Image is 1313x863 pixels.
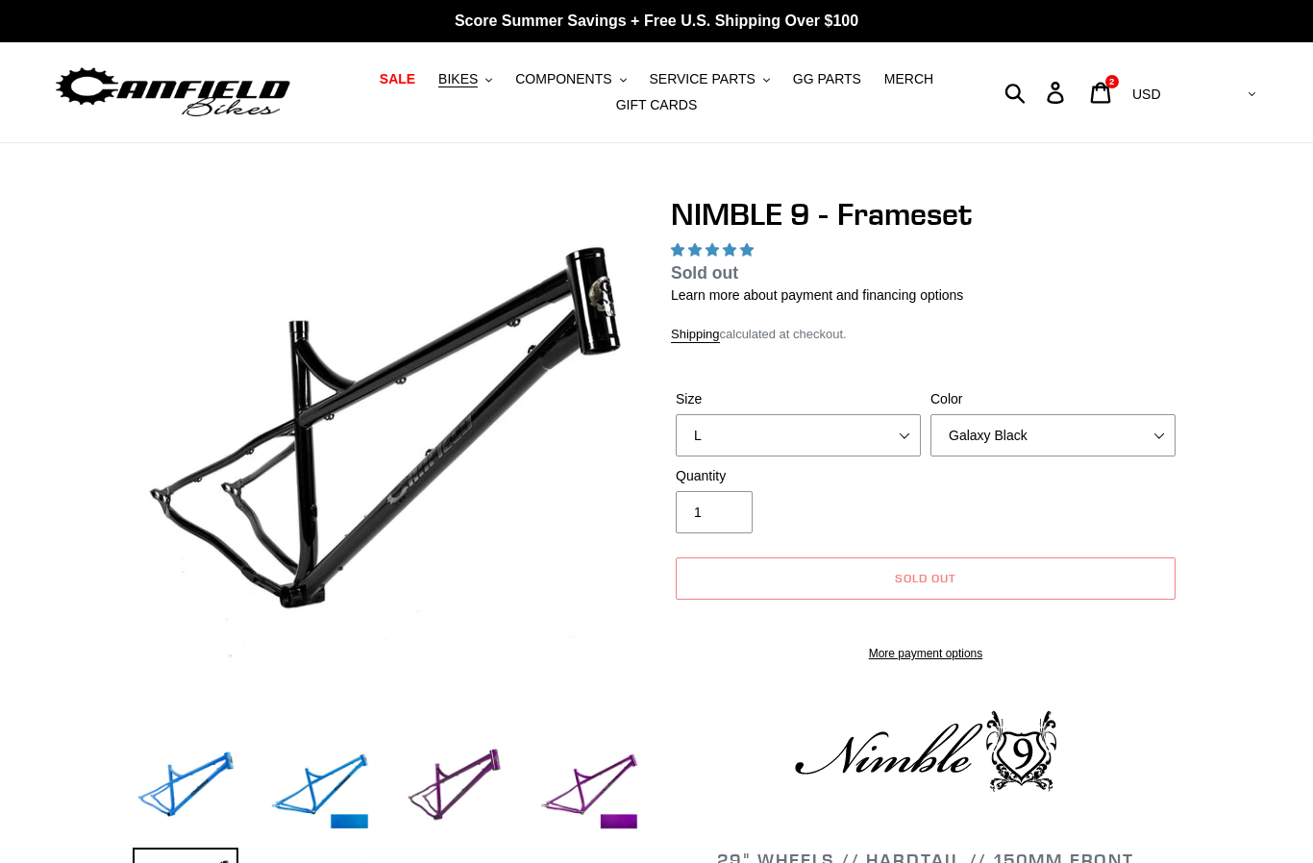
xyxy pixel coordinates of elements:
[506,66,635,92] button: COMPONENTS
[676,466,921,486] label: Quantity
[515,71,611,87] span: COMPONENTS
[380,71,415,87] span: SALE
[783,66,871,92] a: GG PARTS
[639,66,779,92] button: SERVICE PARTS
[429,66,502,92] button: BIKES
[438,71,478,87] span: BIKES
[53,62,293,123] img: Canfield Bikes
[649,71,755,87] span: SERVICE PARTS
[884,71,933,87] span: MERCH
[671,196,1180,233] h1: NIMBLE 9 - Frameset
[402,736,508,842] img: Load image into Gallery viewer, NIMBLE 9 - Frameset
[676,389,921,409] label: Size
[671,263,738,283] span: Sold out
[133,736,238,842] img: Load image into Gallery viewer, NIMBLE 9 - Frameset
[1079,72,1125,113] a: 2
[930,389,1176,409] label: Color
[676,557,1176,600] button: Sold out
[607,92,707,118] a: GIFT CARDS
[370,66,425,92] a: SALE
[616,97,698,113] span: GIFT CARDS
[267,736,373,842] img: Load image into Gallery viewer, NIMBLE 9 - Frameset
[671,327,720,343] a: Shipping
[536,736,642,842] img: Load image into Gallery viewer, NIMBLE 9 - Frameset
[671,242,757,258] span: 4.89 stars
[895,571,956,585] span: Sold out
[1109,77,1114,86] span: 2
[793,71,861,87] span: GG PARTS
[671,287,963,303] a: Learn more about payment and financing options
[671,325,1180,344] div: calculated at checkout.
[676,645,1176,662] a: More payment options
[875,66,943,92] a: MERCH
